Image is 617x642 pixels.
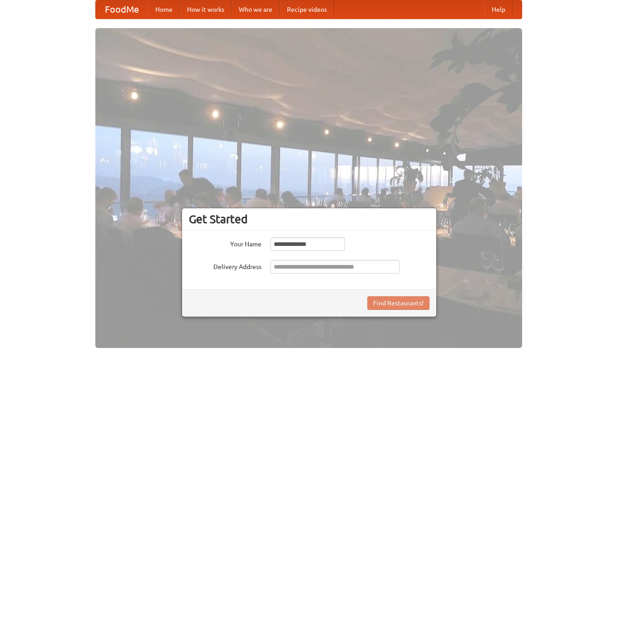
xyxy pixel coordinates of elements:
[189,260,262,271] label: Delivery Address
[484,0,513,19] a: Help
[367,296,429,310] button: Find Restaurants!
[148,0,180,19] a: Home
[180,0,232,19] a: How it works
[280,0,334,19] a: Recipe videos
[189,212,429,226] h3: Get Started
[96,0,148,19] a: FoodMe
[189,237,262,249] label: Your Name
[232,0,280,19] a: Who we are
